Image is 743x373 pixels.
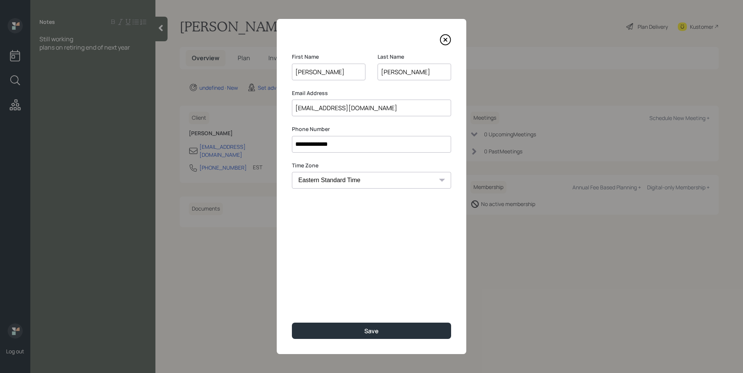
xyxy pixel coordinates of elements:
[378,53,451,61] label: Last Name
[364,327,379,335] div: Save
[292,323,451,339] button: Save
[292,162,451,169] label: Time Zone
[292,53,365,61] label: First Name
[292,125,451,133] label: Phone Number
[292,89,451,97] label: Email Address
